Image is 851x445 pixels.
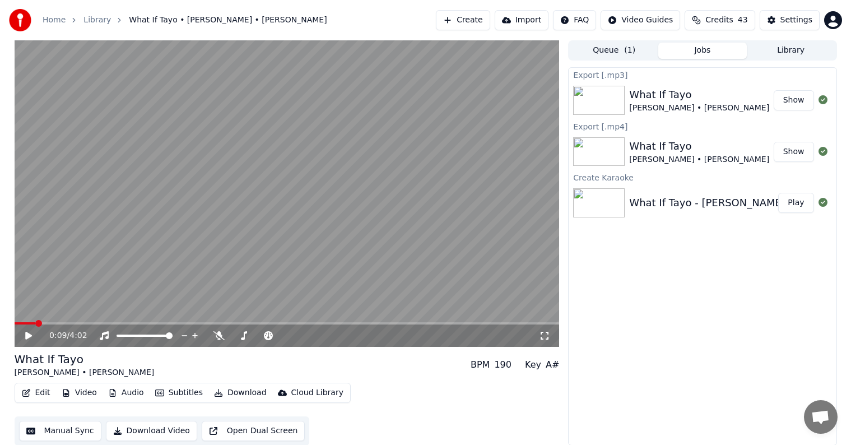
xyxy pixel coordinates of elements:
div: What If Tayo [629,138,769,154]
button: Manual Sync [19,421,101,441]
div: [PERSON_NAME] • [PERSON_NAME] [629,103,769,114]
button: Video Guides [601,10,680,30]
span: 0:09 [49,330,67,341]
span: 4:02 [69,330,87,341]
div: / [49,330,76,341]
button: Download Video [106,421,197,441]
button: FAQ [553,10,596,30]
button: Show [774,142,814,162]
button: Create [436,10,490,30]
button: Credits43 [685,10,755,30]
button: Queue [570,43,658,59]
div: [PERSON_NAME] • [PERSON_NAME] [15,367,155,378]
div: Key [525,358,541,372]
button: Subtitles [151,385,207,401]
button: Import [495,10,548,30]
a: Home [43,15,66,26]
nav: breadcrumb [43,15,327,26]
span: 43 [738,15,748,26]
a: Library [83,15,111,26]
img: youka [9,9,31,31]
span: What If Tayo • [PERSON_NAME] • [PERSON_NAME] [129,15,327,26]
span: Credits [705,15,733,26]
button: Edit [17,385,55,401]
button: Library [747,43,835,59]
div: 190 [494,358,511,372]
button: Audio [104,385,148,401]
button: Download [210,385,271,401]
div: A# [546,358,559,372]
div: Settings [780,15,812,26]
div: Export [.mp4] [569,119,836,133]
div: BPM [471,358,490,372]
button: Settings [760,10,820,30]
button: Jobs [658,43,747,59]
div: What If Tayo [629,87,769,103]
div: What If Tayo [15,351,155,367]
button: Open Dual Screen [202,421,305,441]
button: Play [778,193,813,213]
div: Export [.mp3] [569,68,836,81]
button: Show [774,90,814,110]
div: Open chat [804,400,838,434]
div: Create Karaoke [569,170,836,184]
div: [PERSON_NAME] • [PERSON_NAME] [629,154,769,165]
button: Video [57,385,101,401]
div: Cloud Library [291,387,343,398]
span: ( 1 ) [624,45,635,56]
